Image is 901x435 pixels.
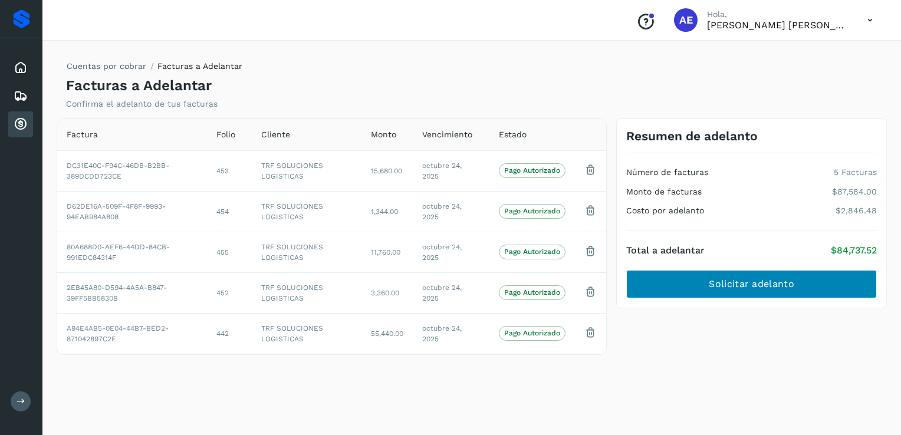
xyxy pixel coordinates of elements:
[252,191,361,232] td: TRF SOLUCIONES LOGISTICAS
[207,150,252,191] td: 453
[626,167,708,177] h4: Número de facturas
[422,243,462,262] span: octubre 24, 2025
[207,272,252,313] td: 452
[67,61,146,71] a: Cuentas por cobrar
[707,19,849,31] p: AARON EDUARDO GOMEZ ULLOA
[252,150,361,191] td: TRF SOLUCIONES LOGISTICAS
[626,187,702,197] h4: Monto de facturas
[709,278,794,291] span: Solicitar adelanto
[66,99,218,109] p: Confirma el adelanto de tus facturas
[371,248,400,256] span: 11,760.00
[8,83,33,109] div: Embarques
[626,270,877,298] button: Solicitar adelanto
[57,150,207,191] td: DC31E40C-F94C-46DB-B2BB-389DCDD723CE
[499,128,527,141] span: Estado
[371,207,398,216] span: 1,344.00
[371,329,403,338] span: 55,440.00
[831,245,877,256] p: $84,737.52
[504,288,560,296] p: Pago Autorizado
[67,128,98,141] span: Factura
[626,128,758,143] h3: Resumen de adelanto
[422,202,462,221] span: octubre 24, 2025
[834,167,877,177] p: 5 Facturas
[207,232,252,272] td: 455
[261,128,290,141] span: Cliente
[8,55,33,81] div: Inicio
[504,166,560,174] p: Pago Autorizado
[66,77,212,94] h4: Facturas a Adelantar
[504,329,560,337] p: Pago Autorizado
[371,128,396,141] span: Monto
[57,272,207,313] td: 2EB45A80-D594-4A5A-B847-39FF5BB5830B
[832,187,877,197] p: $87,584.00
[207,313,252,354] td: 442
[422,128,472,141] span: Vencimiento
[371,289,399,297] span: 3,360.00
[626,206,704,216] h4: Costo por adelanto
[216,128,235,141] span: Folio
[57,232,207,272] td: 80A688D0-AEF6-44DD-84CB-991EDC84314F
[252,272,361,313] td: TRF SOLUCIONES LOGISTICAS
[422,324,462,343] span: octubre 24, 2025
[8,111,33,137] div: Cuentas por cobrar
[57,191,207,232] td: D62DE16A-509F-4F8F-9993-94EAB984A808
[157,61,242,71] span: Facturas a Adelantar
[504,248,560,256] p: Pago Autorizado
[371,167,402,175] span: 15,680.00
[207,191,252,232] td: 454
[252,313,361,354] td: TRF SOLUCIONES LOGISTICAS
[422,284,462,302] span: octubre 24, 2025
[836,206,877,216] p: $2,846.48
[504,207,560,215] p: Pago Autorizado
[626,245,705,256] h4: Total a adelantar
[422,162,462,180] span: octubre 24, 2025
[66,60,242,77] nav: breadcrumb
[252,232,361,272] td: TRF SOLUCIONES LOGISTICAS
[707,9,849,19] p: Hola,
[57,313,207,354] td: A94E4AB5-0E04-44B7-BED2-871042897C2E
